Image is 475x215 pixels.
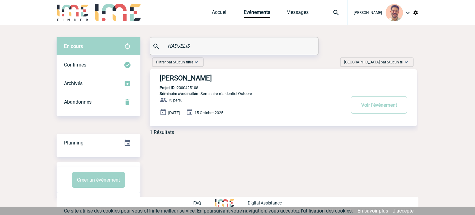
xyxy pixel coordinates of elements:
span: En cours [64,43,83,49]
div: Retrouvez ici tous vos événements annulés [57,93,140,111]
img: IME-Finder [57,4,89,21]
a: FAQ [193,200,215,205]
span: Aucun tri [388,60,403,64]
a: [PERSON_NAME] [150,74,417,82]
span: 15 pers. [168,98,182,102]
span: [DATE] [168,110,180,115]
button: Créer un événement [72,172,125,188]
a: Evénements [244,9,270,18]
p: Digital Assistance [248,200,282,205]
span: Séminaire avec nuitée [160,91,198,96]
p: 2000425108 [150,85,198,90]
a: Planning [57,133,140,152]
h3: [PERSON_NAME] [160,74,345,82]
img: baseline_expand_more_white_24dp-b.png [403,59,409,65]
img: 132114-0.jpg [386,4,403,21]
div: Retrouvez ici tous vos évènements avant confirmation [57,37,140,56]
b: Projet ID : [160,85,177,90]
p: - Séminaire résidentiel Octobre [150,91,345,96]
span: Abandonnés [64,99,92,105]
span: Planning [64,140,83,146]
span: 15 Octobre 2025 [195,110,223,115]
span: Aucun filtre [174,60,193,64]
a: Accueil [212,9,228,18]
span: [PERSON_NAME] [354,11,382,15]
span: Archivés [64,80,83,86]
div: Retrouvez ici tous vos événements organisés par date et état d'avancement [57,134,140,152]
div: Retrouvez ici tous les événements que vous avez décidé d'archiver [57,74,140,93]
span: Filtrer par : [156,59,193,65]
a: J'accepte [393,208,413,214]
button: Voir l'événement [351,96,407,114]
a: Messages [286,9,309,18]
img: baseline_expand_more_white_24dp-b.png [193,59,199,65]
div: 1 Résultats [150,129,174,135]
a: En savoir plus [357,208,388,214]
input: Rechercher un événement par son nom [166,41,304,50]
span: Confirmés [64,62,86,68]
img: http://www.idealmeetingsevents.fr/ [215,199,234,207]
span: [GEOGRAPHIC_DATA] par : [344,59,403,65]
p: FAQ [193,200,201,205]
span: Ce site utilise des cookies pour vous offrir le meilleur service. En poursuivant votre navigation... [64,208,353,214]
